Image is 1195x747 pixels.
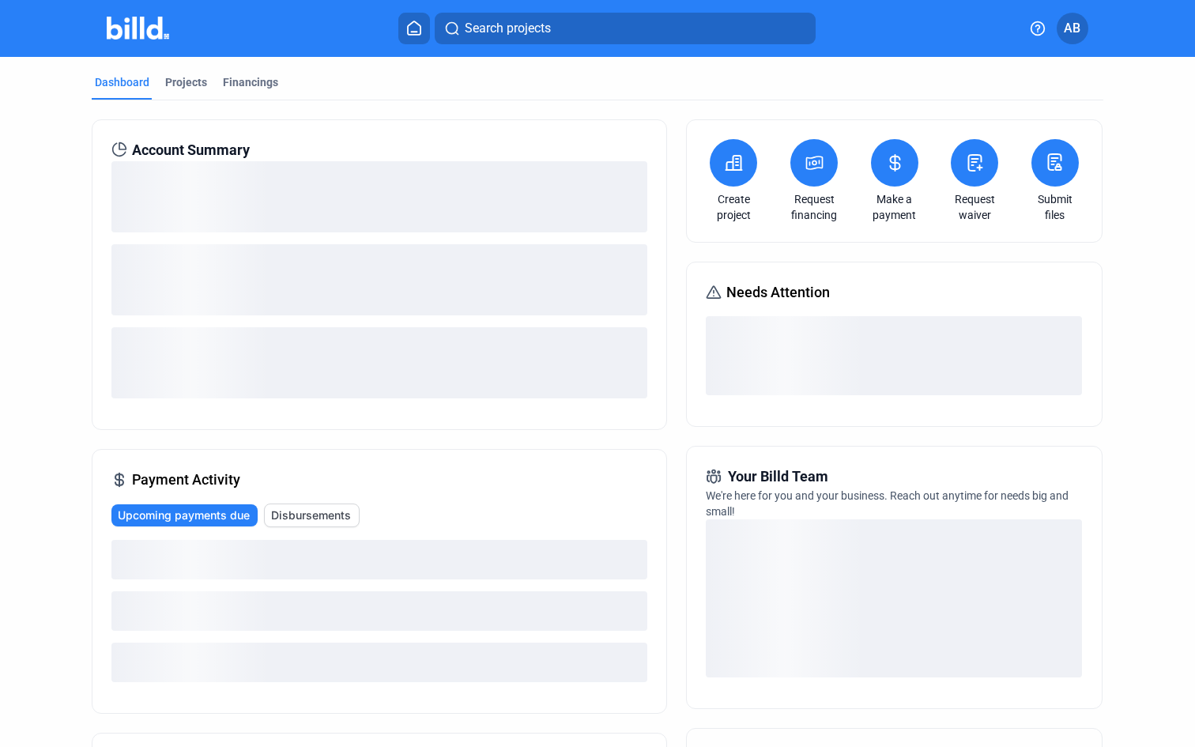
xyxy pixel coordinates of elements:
[132,469,240,491] span: Payment Activity
[95,74,149,90] div: Dashboard
[706,519,1082,677] div: loading
[867,191,922,223] a: Make a payment
[111,327,647,398] div: loading
[111,643,647,682] div: loading
[111,161,647,232] div: loading
[435,13,816,44] button: Search projects
[118,507,250,523] span: Upcoming payments due
[223,74,278,90] div: Financings
[465,19,551,38] span: Search projects
[706,316,1082,395] div: loading
[111,504,258,526] button: Upcoming payments due
[165,74,207,90] div: Projects
[1057,13,1088,44] button: AB
[111,591,647,631] div: loading
[726,281,830,304] span: Needs Attention
[107,17,169,40] img: Billd Company Logo
[947,191,1002,223] a: Request waiver
[111,244,647,315] div: loading
[706,191,761,223] a: Create project
[264,504,360,527] button: Disbursements
[786,191,842,223] a: Request financing
[1064,19,1080,38] span: AB
[728,466,828,488] span: Your Billd Team
[111,540,647,579] div: loading
[132,139,250,161] span: Account Summary
[1027,191,1083,223] a: Submit files
[271,507,351,523] span: Disbursements
[706,489,1069,518] span: We're here for you and your business. Reach out anytime for needs big and small!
